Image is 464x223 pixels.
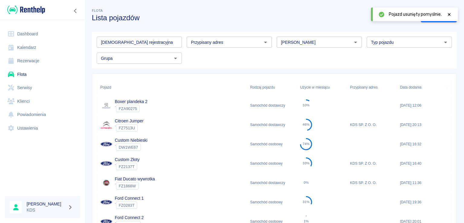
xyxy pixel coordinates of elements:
div: Samochód osobowy [247,134,297,154]
h3: Lista pojazdów [92,14,416,22]
a: Custom Niebieski [115,138,147,143]
a: Rezerwacje [5,54,80,68]
span: FZ7513U [116,126,137,130]
button: Zwiń nawigację [71,7,80,15]
a: Citroen Jumper [115,118,143,123]
img: Renthelp logo [7,5,45,15]
img: Image [100,138,112,150]
div: ` [115,202,144,209]
div: Użycie w miesiącu [300,79,330,96]
div: [DATE] 19:36 [397,192,447,212]
div: ` [115,124,143,131]
button: Otwórz [351,38,360,47]
div: 33% [303,161,310,165]
a: Klienci [5,95,80,108]
button: Otwórz [441,38,450,47]
a: Serwisy [5,81,80,95]
span: FZ0283T [116,203,137,208]
span: Flota [92,9,103,12]
a: Fiat Ducato wywrotka [115,176,155,181]
div: Samochód osobowy [247,192,297,212]
a: Ford Connect 2 [115,215,144,220]
span: Pojazd usunięty pomyślnie. [389,11,442,18]
div: [DATE] 12:06 [397,96,447,115]
div: Pojazd [97,79,247,96]
div: Samochód osobowy [247,154,297,173]
div: Przypisany adres [350,79,378,96]
a: Flota [5,68,80,81]
div: 31% [303,200,310,204]
a: Powiadomienia [5,108,80,121]
span: FZ1868W [116,184,138,188]
div: KDS SP. Z O. O. [347,154,397,173]
div: Data dodania [397,79,447,96]
div: Przypisany adres [347,79,397,96]
a: Kalendarz [5,41,80,54]
div: Pojazd [100,79,111,96]
a: Ford Connect 1 [115,196,144,201]
div: KDS SP. Z O. O. [347,173,397,192]
div: ` [115,105,147,112]
div: 10% [303,103,310,107]
div: Data dodania [400,79,421,96]
div: KDS SP. Z O. O. [347,115,397,134]
div: Użycie w miesiącu [297,79,347,96]
span: FZA90275 [116,106,139,111]
img: Image [100,196,112,208]
img: Image [100,157,112,170]
div: 46% [303,123,310,127]
p: KDS [27,207,65,213]
a: Dashboard [5,27,80,41]
span: DW1WE67 [116,145,140,150]
div: [DATE] 16:32 [397,134,447,154]
div: [DATE] 20:13 [397,115,447,134]
img: Image [100,177,112,189]
div: 0% [304,181,309,185]
div: Samochód dostawczy [247,173,297,192]
div: [DATE] 11:36 [397,173,447,192]
a: Ustawienia [5,121,80,135]
button: Otwórz [171,54,180,63]
h6: [PERSON_NAME] [27,201,65,207]
a: Boxer plandeka 2 [115,99,147,104]
span: FZ2137T [116,164,137,169]
div: Rodzaj pojazdu [250,79,275,96]
div: ` [115,182,155,189]
div: 74% [303,142,310,146]
a: Renthelp logo [5,5,45,15]
div: Rodzaj pojazdu [247,79,297,96]
div: ` [115,163,140,170]
div: Samochód dostawczy [247,115,297,134]
div: Samochód dostawczy [247,96,297,115]
div: ` [115,144,147,151]
button: Otwórz [261,38,270,47]
div: [DATE] 16:40 [397,154,447,173]
img: Image [100,119,112,131]
a: Custom Złoty [115,157,140,162]
button: Sort [111,83,120,92]
img: Image [100,99,112,111]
